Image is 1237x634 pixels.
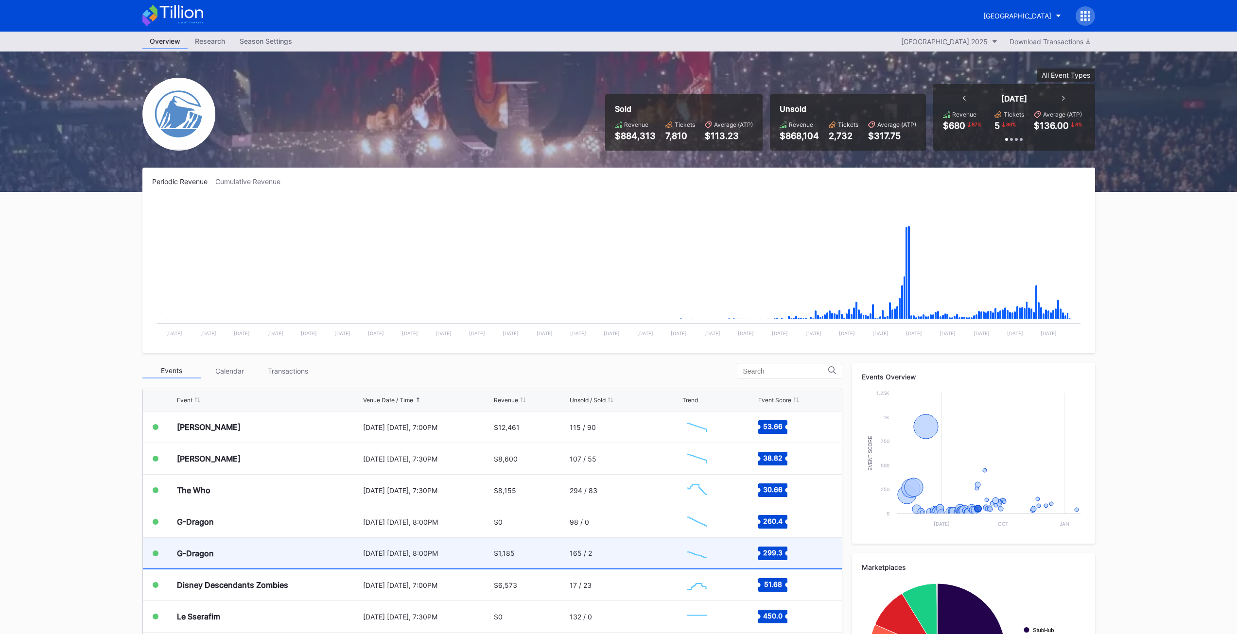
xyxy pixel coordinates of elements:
[570,581,592,589] div: 17 / 23
[887,511,889,516] text: 0
[363,486,492,495] div: [DATE] [DATE], 7:30PM
[862,373,1085,381] div: Events Overview
[934,521,950,527] text: [DATE]
[881,438,889,444] text: 750
[682,415,712,439] svg: Chart title
[876,390,889,396] text: 1.25k
[494,486,516,495] div: $8,155
[764,580,782,588] text: 51.68
[232,34,299,49] a: Season Settings
[714,121,753,128] div: Average (ATP)
[743,367,828,375] input: Search
[142,34,188,49] a: Overview
[363,423,492,431] div: [DATE] [DATE], 7:00PM
[570,455,596,463] div: 107 / 55
[906,330,922,336] text: [DATE]
[1004,111,1024,118] div: Tickets
[152,198,1085,343] svg: Chart title
[469,330,485,336] text: [DATE]
[1040,330,1056,336] text: [DATE]
[232,34,299,48] div: Season Settings
[868,131,916,141] div: $317.75
[259,363,317,378] div: Transactions
[166,330,182,336] text: [DATE]
[805,330,821,336] text: [DATE]
[363,396,413,404] div: Venue Date / Time
[671,330,687,336] text: [DATE]
[682,541,712,565] svg: Chart title
[682,396,698,404] div: Trend
[998,521,1008,527] text: Oct
[334,330,350,336] text: [DATE]
[665,131,695,141] div: 7,810
[881,486,889,492] text: 250
[1001,94,1027,103] div: [DATE]
[435,330,451,336] text: [DATE]
[943,120,965,131] div: $680
[177,580,288,590] div: Disney Descendants Zombies
[780,104,916,114] div: Unsold
[503,330,519,336] text: [DATE]
[940,330,956,336] text: [DATE]
[494,396,518,404] div: Revenue
[368,330,384,336] text: [DATE]
[233,330,249,336] text: [DATE]
[1059,521,1069,527] text: Jan
[570,518,589,526] div: 98 / 0
[188,34,232,49] a: Research
[188,34,232,48] div: Research
[763,485,783,494] text: 30.66
[177,548,214,558] div: G-Dragon
[862,388,1085,534] svg: Chart title
[763,454,783,462] text: 38.82
[570,330,586,336] text: [DATE]
[177,612,220,621] div: Le Sserafim
[763,517,783,525] text: 260.4
[983,12,1051,20] div: [GEOGRAPHIC_DATA]
[675,121,695,128] div: Tickets
[615,131,656,141] div: $884,313
[881,463,889,468] text: 500
[896,35,1002,48] button: [GEOGRAPHIC_DATA] 2025
[704,330,720,336] text: [DATE]
[363,549,492,557] div: [DATE] [DATE], 8:00PM
[976,7,1068,25] button: [GEOGRAPHIC_DATA]
[789,121,813,128] div: Revenue
[1010,37,1090,46] div: Download Transactions
[201,363,259,378] div: Calendar
[494,613,503,621] div: $0
[682,510,712,534] svg: Chart title
[570,396,606,404] div: Unsold / Sold
[1034,120,1069,131] div: $136.00
[177,454,241,463] div: [PERSON_NAME]
[1007,330,1023,336] text: [DATE]
[877,121,916,128] div: Average (ATP)
[763,422,783,430] text: 53.66
[763,612,783,620] text: 450.0
[838,121,858,128] div: Tickets
[615,104,753,114] div: Sold
[867,436,872,471] text: Event Score
[901,37,988,46] div: [GEOGRAPHIC_DATA] 2025
[267,330,283,336] text: [DATE]
[177,485,210,495] div: The Who
[363,455,492,463] div: [DATE] [DATE], 7:30PM
[363,581,492,589] div: [DATE] [DATE], 7:00PM
[973,330,989,336] text: [DATE]
[1033,627,1054,633] text: StubHub
[763,548,783,556] text: 299.3
[780,131,819,141] div: $868,104
[536,330,552,336] text: [DATE]
[494,581,517,589] div: $6,573
[142,363,201,378] div: Events
[177,396,192,404] div: Event
[971,120,982,128] div: 87 %
[570,423,596,431] div: 115 / 90
[494,549,515,557] div: $1,185
[1005,120,1017,128] div: 86 %
[177,517,214,527] div: G-Dragon
[758,396,791,404] div: Event Score
[637,330,653,336] text: [DATE]
[682,604,712,629] svg: Chart title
